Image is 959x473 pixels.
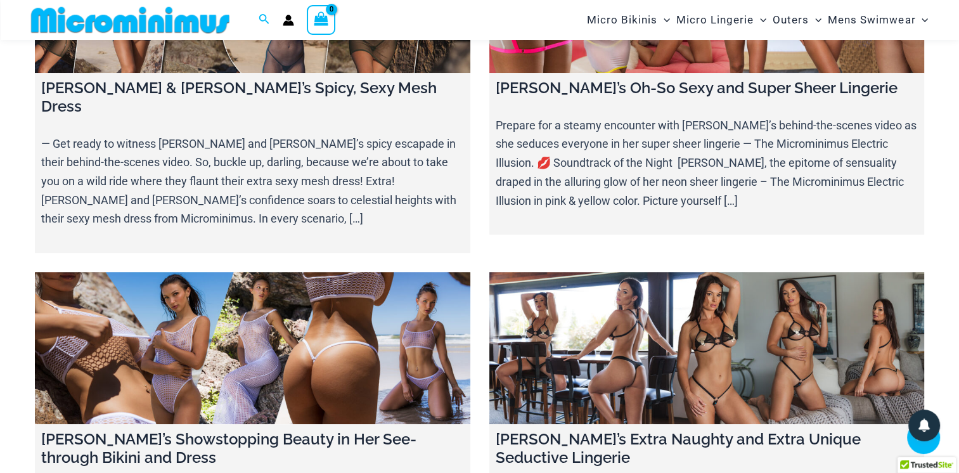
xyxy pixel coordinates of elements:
a: Mens SwimwearMenu ToggleMenu Toggle [825,4,931,36]
h4: [PERSON_NAME]’s Oh-So Sexy and Super Sheer Lingerie [496,79,918,98]
span: Menu Toggle [915,4,928,36]
p: Prepare for a steamy encounter with [PERSON_NAME]’s behind-the-scenes video as she seduces everyo... [496,116,918,211]
nav: Site Navigation [582,2,934,38]
a: Grace’s Showstopping Beauty in Her See-through Bikini and Dress [35,272,470,425]
h4: [PERSON_NAME] & [PERSON_NAME]’s Spicy, Sexy Mesh Dress [41,79,464,116]
a: Micro BikinisMenu ToggleMenu Toggle [584,4,673,36]
span: Micro Bikinis [587,4,657,36]
span: Menu Toggle [657,4,670,36]
p: — Get ready to witness [PERSON_NAME] and [PERSON_NAME]’s spicy escapade in their behind-the-scene... [41,134,464,229]
span: Menu Toggle [809,4,821,36]
a: Search icon link [259,12,270,28]
a: View Shopping Cart, empty [307,5,336,34]
span: Micro Lingerie [676,4,754,36]
span: Outers [773,4,809,36]
a: Account icon link [283,15,294,26]
img: MM SHOP LOGO FLAT [26,6,235,34]
h4: [PERSON_NAME]’s Showstopping Beauty in Her See-through Bikini and Dress [41,431,464,467]
span: Menu Toggle [754,4,766,36]
a: Heather’s Extra Naughty and Extra Unique Seductive Lingerie [489,272,925,425]
a: Micro LingerieMenu ToggleMenu Toggle [673,4,769,36]
a: OutersMenu ToggleMenu Toggle [769,4,825,36]
span: Mens Swimwear [828,4,915,36]
h4: [PERSON_NAME]’s Extra Naughty and Extra Unique Seductive Lingerie [496,431,918,467]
